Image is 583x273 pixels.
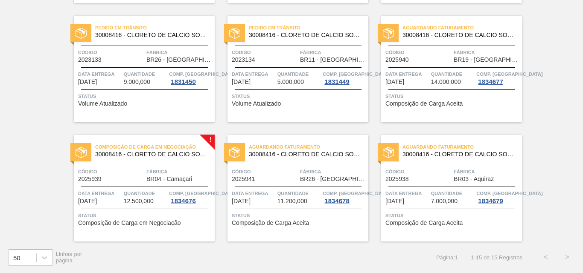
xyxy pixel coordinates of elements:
[78,79,97,85] span: 15/09/2025
[232,189,275,198] span: Data entrega
[78,189,122,198] span: Data entrega
[323,198,351,204] div: 1834678
[323,189,389,198] span: Comp. Carga
[78,101,127,107] span: Volume Atualizado
[78,70,122,78] span: Data entrega
[78,57,102,63] span: 2023133
[169,70,213,85] a: Comp. [GEOGRAPHIC_DATA]1831450
[476,189,520,204] a: Comp. [GEOGRAPHIC_DATA]1834679
[124,189,167,198] span: Quantidade
[385,176,409,182] span: 2025938
[124,79,150,85] span: 9.000,000
[368,135,522,241] a: statusAguardando Faturamento30008416 - CLORETO DE CALCIO SOLUCAO 40%Código2025938FábricaBR03 - Aq...
[431,198,458,204] span: 7.000,000
[476,198,504,204] div: 1834679
[232,198,251,204] span: 25/09/2025
[169,189,213,204] a: Comp. [GEOGRAPHIC_DATA]1834676
[78,198,97,204] span: 19/09/2025
[454,167,520,176] span: Fábrica
[385,211,520,220] span: Status
[300,176,366,182] span: BR26 - Uberlândia
[232,79,251,85] span: 16/09/2025
[146,57,213,63] span: BR26 - Uberlândia
[78,176,102,182] span: 2025939
[232,220,309,226] span: Composição de Carga Aceita
[300,57,366,63] span: BR11 - São Luís
[277,189,321,198] span: Quantidade
[402,32,515,38] span: 30008416 - CLORETO DE CALCIO SOLUCAO 40%
[454,57,520,63] span: BR19 - Nova Rio
[169,198,197,204] div: 1834676
[249,23,368,32] span: Pedido em Trânsito
[232,176,255,182] span: 2025941
[535,247,557,268] button: <
[557,247,578,268] button: >
[95,32,208,38] span: 30008416 - CLORETO DE CALCIO SOLUCAO 40%
[385,220,463,226] span: Composição de Carga Aceita
[78,211,213,220] span: Status
[95,23,215,32] span: Pedido em Trânsito
[61,135,215,241] a: !statusComposição de Carga em Negociação30008416 - CLORETO DE CALCIO SOLUCAO 40%Código2025939Fábr...
[78,48,144,57] span: Código
[431,189,475,198] span: Quantidade
[323,189,366,204] a: Comp. [GEOGRAPHIC_DATA]1834678
[300,167,366,176] span: Fábrica
[232,167,298,176] span: Código
[431,70,475,78] span: Quantidade
[78,92,213,101] span: Status
[229,147,240,158] img: status
[124,70,167,78] span: Quantidade
[249,32,361,38] span: 30008416 - CLORETO DE CALCIO SOLUCAO 40%
[476,78,504,85] div: 1834677
[383,28,394,39] img: status
[13,254,20,261] div: 50
[402,23,522,32] span: Aguardando Faturamento
[385,101,463,107] span: Composição de Carga Aceita
[146,167,213,176] span: Fábrica
[232,70,275,78] span: Data entrega
[277,198,307,204] span: 11.200,000
[232,48,298,57] span: Código
[385,79,404,85] span: 19/09/2025
[476,70,542,78] span: Comp. Carga
[402,151,515,158] span: 30008416 - CLORETO DE CALCIO SOLUCAO 40%
[232,101,281,107] span: Volume Atualizado
[229,28,240,39] img: status
[471,254,522,261] span: 1 - 15 de 15 Registros
[323,78,351,85] div: 1831449
[431,79,461,85] span: 14.000,000
[300,48,366,57] span: Fábrica
[146,176,192,182] span: BR04 - Camaçari
[383,147,394,158] img: status
[249,143,368,151] span: Aguardando Faturamento
[169,78,197,85] div: 1831450
[368,16,522,122] a: statusAguardando Faturamento30008416 - CLORETO DE CALCIO SOLUCAO 40%Código2025940FábricaBR19 - [G...
[385,198,404,204] span: 29/09/2025
[78,167,144,176] span: Código
[385,189,429,198] span: Data entrega
[95,143,215,151] span: Composição de Carga em Negociação
[323,70,366,85] a: Comp. [GEOGRAPHIC_DATA]1831449
[215,135,368,241] a: statusAguardando Faturamento30008416 - CLORETO DE CALCIO SOLUCAO 40%Código2025941FábricaBR26 - [G...
[277,70,321,78] span: Quantidade
[323,70,389,78] span: Comp. Carga
[476,189,542,198] span: Comp. Carga
[476,70,520,85] a: Comp. [GEOGRAPHIC_DATA]1834677
[61,16,215,122] a: statusPedido em Trânsito30008416 - CLORETO DE CALCIO SOLUCAO 40%Código2023133FábricaBR26 - [GEOGR...
[232,211,366,220] span: Status
[249,151,361,158] span: 30008416 - CLORETO DE CALCIO SOLUCAO 40%
[124,198,154,204] span: 12.500,000
[385,57,409,63] span: 2025940
[454,48,520,57] span: Fábrica
[95,151,208,158] span: 30008416 - CLORETO DE CALCIO SOLUCAO 40%
[232,57,255,63] span: 2023134
[169,189,235,198] span: Comp. Carga
[385,48,452,57] span: Código
[56,251,82,264] span: Linhas por página
[277,79,304,85] span: 5.000,000
[78,220,181,226] span: Composição de Carga em Negociação
[385,92,520,101] span: Status
[76,147,87,158] img: status
[169,70,235,78] span: Comp. Carga
[146,48,213,57] span: Fábrica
